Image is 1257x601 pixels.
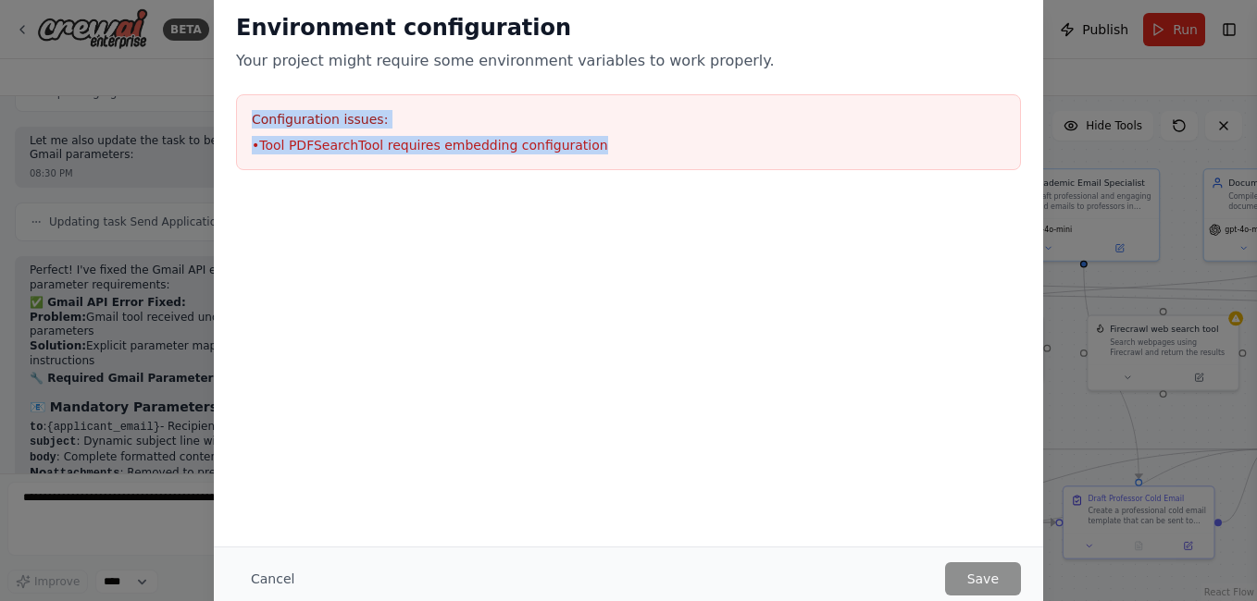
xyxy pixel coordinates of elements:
[236,50,1021,72] p: Your project might require some environment variables to work properly.
[252,110,1005,129] h3: Configuration issues:
[236,13,1021,43] h2: Environment configuration
[252,136,1005,154] li: • Tool PDFSearchTool requires embedding configuration
[236,562,309,595] button: Cancel
[945,562,1021,595] button: Save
